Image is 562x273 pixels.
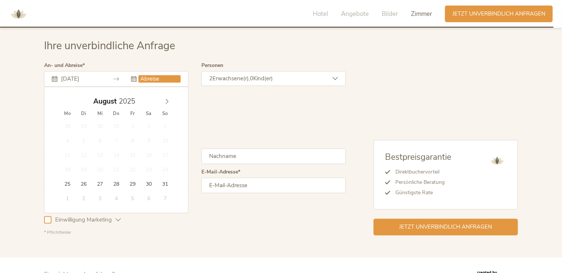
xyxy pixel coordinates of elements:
span: So [157,111,173,116]
img: AMONTI & LUNARIS Wellnessresort [7,3,30,25]
span: Juli 29, 2025 [77,119,91,133]
span: August 31, 2025 [158,176,172,191]
span: Mi [92,111,108,116]
span: Bestpreisgarantie [385,151,451,163]
span: August 6, 2025 [93,133,107,148]
span: Di [76,111,92,116]
li: Direktbuchervorteil [390,167,451,177]
span: Bilder [382,10,398,18]
span: Jetzt unverbindlich anfragen [452,10,545,18]
span: Jetzt unverbindlich anfragen [399,223,492,231]
span: August 30, 2025 [141,176,156,191]
span: August 1, 2025 [125,119,140,133]
span: Ihre unverbindliche Anfrage [44,38,175,53]
span: August 20, 2025 [93,162,107,176]
span: August 13, 2025 [93,148,107,162]
span: Juli 28, 2025 [60,119,75,133]
span: Erwachsene(r), [213,75,250,82]
span: August 2, 2025 [141,119,156,133]
span: September 5, 2025 [125,191,140,205]
span: August 25, 2025 [60,176,75,191]
span: August 23, 2025 [141,162,156,176]
span: Kind(er) [253,75,273,82]
span: Angebote [341,10,369,18]
label: E-Mail-Adresse [201,169,240,175]
span: August 27, 2025 [93,176,107,191]
span: September 6, 2025 [141,191,156,205]
span: August 12, 2025 [77,148,91,162]
span: September 1, 2025 [60,191,75,205]
span: August 22, 2025 [125,162,140,176]
li: Günstigste Rate [390,188,451,198]
input: E-Mail-Adresse [201,178,346,193]
span: Do [108,111,124,116]
span: August 28, 2025 [109,176,123,191]
span: September 3, 2025 [93,191,107,205]
span: August 3, 2025 [158,119,172,133]
span: Juli 31, 2025 [109,119,123,133]
span: August 5, 2025 [77,133,91,148]
span: August 26, 2025 [77,176,91,191]
span: August 29, 2025 [125,176,140,191]
input: Nachname [201,148,346,164]
label: An- und Abreise [44,63,85,68]
label: Personen [201,63,223,68]
span: August [93,98,117,105]
span: August 18, 2025 [60,162,75,176]
input: Abreise [138,75,181,82]
span: August 24, 2025 [158,162,172,176]
span: Mo [59,111,76,116]
span: August 14, 2025 [109,148,123,162]
span: August 8, 2025 [125,133,140,148]
input: Anreise [59,75,101,82]
div: * Pflichtfelder [44,229,346,236]
span: Fr [124,111,141,116]
span: August 17, 2025 [158,148,172,162]
img: AMONTI & LUNARIS Wellnessresort [488,151,506,170]
span: August 19, 2025 [77,162,91,176]
span: September 2, 2025 [77,191,91,205]
span: August 21, 2025 [109,162,123,176]
span: August 10, 2025 [158,133,172,148]
span: Juli 30, 2025 [93,119,107,133]
span: 0 [250,75,253,82]
a: AMONTI & LUNARIS Wellnessresort [7,11,30,16]
span: August 11, 2025 [60,148,75,162]
span: August 7, 2025 [109,133,123,148]
span: September 4, 2025 [109,191,123,205]
span: Hotel [313,10,328,18]
span: Zimmer [411,10,432,18]
span: Sa [141,111,157,116]
input: Year [117,97,141,106]
span: 2 [209,75,213,82]
li: Persönliche Beratung [390,177,451,188]
span: Einwilligung Marketing [51,216,116,224]
span: August 4, 2025 [60,133,75,148]
span: August 9, 2025 [141,133,156,148]
span: August 16, 2025 [141,148,156,162]
span: August 15, 2025 [125,148,140,162]
span: September 7, 2025 [158,191,172,205]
